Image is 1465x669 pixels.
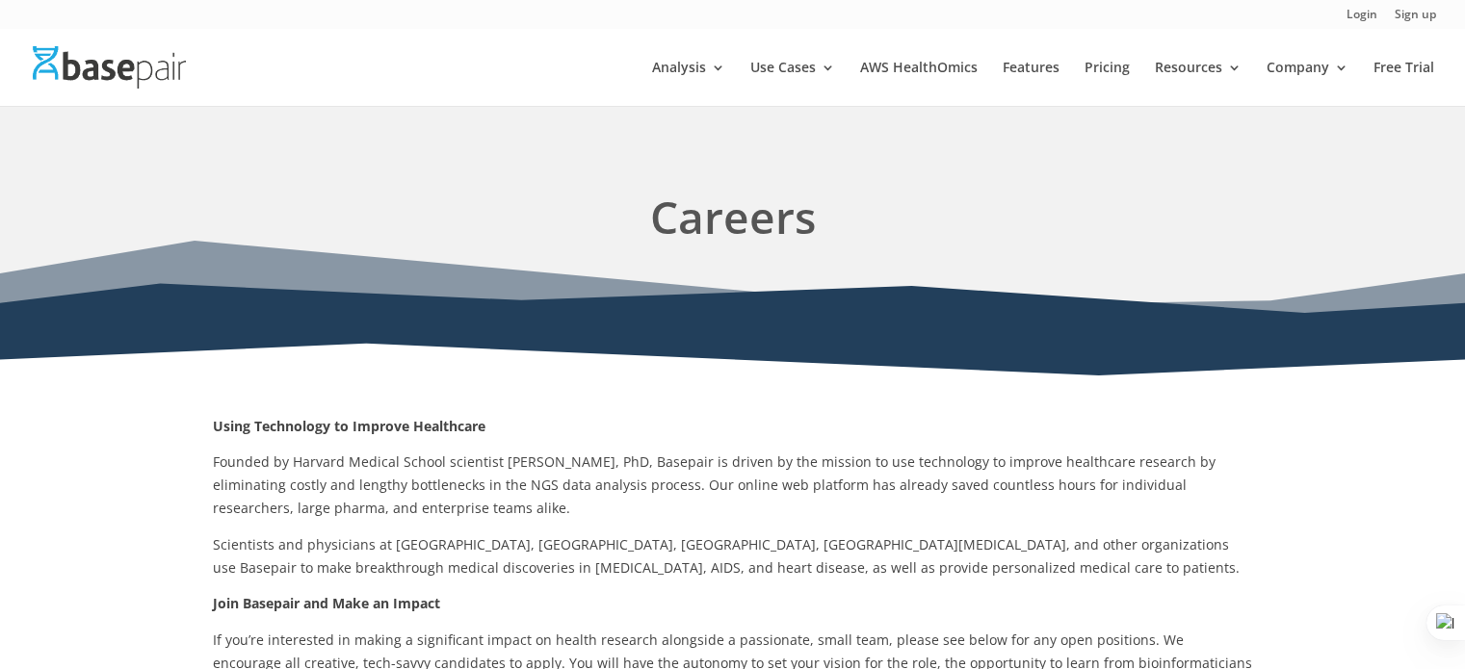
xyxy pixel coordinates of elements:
strong: Join Basepair and Make an Impact [213,594,440,612]
span: Founded by Harvard Medical School scientist [PERSON_NAME], PhD, Basepair is driven by the mission... [213,452,1216,517]
a: Sign up [1395,9,1436,29]
a: Analysis [652,61,725,106]
span: Scientists and physicians at [GEOGRAPHIC_DATA], [GEOGRAPHIC_DATA], [GEOGRAPHIC_DATA], [GEOGRAPHIC... [213,535,1240,577]
a: Resources [1155,61,1242,106]
a: Company [1267,61,1348,106]
h1: Careers [213,185,1253,259]
a: Pricing [1085,61,1130,106]
a: Features [1003,61,1060,106]
a: Free Trial [1373,61,1434,106]
img: Basepair [33,46,186,88]
a: Use Cases [750,61,835,106]
strong: Using Technology to Improve Healthcare [213,417,485,435]
a: AWS HealthOmics [860,61,978,106]
a: Login [1347,9,1377,29]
